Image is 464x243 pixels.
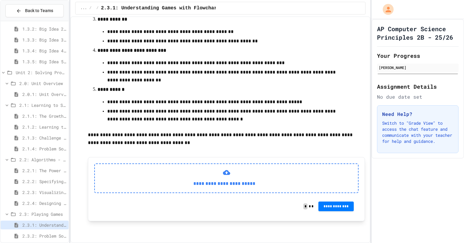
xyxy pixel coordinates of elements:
span: 1.3.5: Big Idea 5 - Impact of Computing [22,58,66,65]
span: 1.3.4: Big Idea 4 - Computing Systems and Networks [22,48,66,54]
span: 2.2.2: Specifying Ideas with Pseudocode [22,178,66,185]
span: 2.3.2: Problem Solving Reflection [22,233,66,239]
span: 1.3.3: Big Idea 3 - Algorithms and Programming [22,37,66,43]
span: 2.0: Unit Overview [19,80,66,87]
h3: Need Help? [382,110,453,118]
span: Unit 2: Solving Problems in Computer Science [16,69,66,76]
span: 2.0.1: Unit Overview [22,91,66,97]
span: 2.2.3: Visualizing Logic with Flowcharts [22,189,66,195]
span: / [96,6,98,11]
p: Switch to "Grade View" to access the chat feature and communicate with your teacher for help and ... [382,120,453,144]
span: 2.3.1: Understanding Games with Flowcharts [101,5,223,12]
h1: AP Computer Science Principles 2B - 25/26 [377,25,459,41]
div: My Account [376,2,395,16]
span: 2.3.1: Understanding Games with Flowcharts [22,222,66,228]
span: Back to Teams [25,8,53,14]
span: 1.3.2: Big Idea 2 - Data [22,26,66,32]
span: 2.2: Algorithms - from Pseudocode to Flowcharts [19,156,66,163]
span: 2.1.1: The Growth Mindset [22,113,66,119]
span: 2.1.3: Challenge Problem - The Bridge [22,135,66,141]
div: No due date set [377,93,459,100]
button: Back to Teams [5,4,64,17]
h2: Assignment Details [377,82,459,91]
h2: Your Progress [377,51,459,60]
span: / [89,6,92,11]
div: [PERSON_NAME] [379,65,457,70]
span: 2.1: Learning to Solve Hard Problems [19,102,66,108]
span: 2.2.4: Designing Flowcharts [22,200,66,206]
span: 2.2.1: The Power of Algorithms [22,167,66,174]
span: 2.3: Playing Games [19,211,66,217]
span: 2.1.2: Learning to Solve Hard Problems [22,124,66,130]
span: ... [80,6,87,11]
span: 2.1.4: Problem Solving Practice [22,146,66,152]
